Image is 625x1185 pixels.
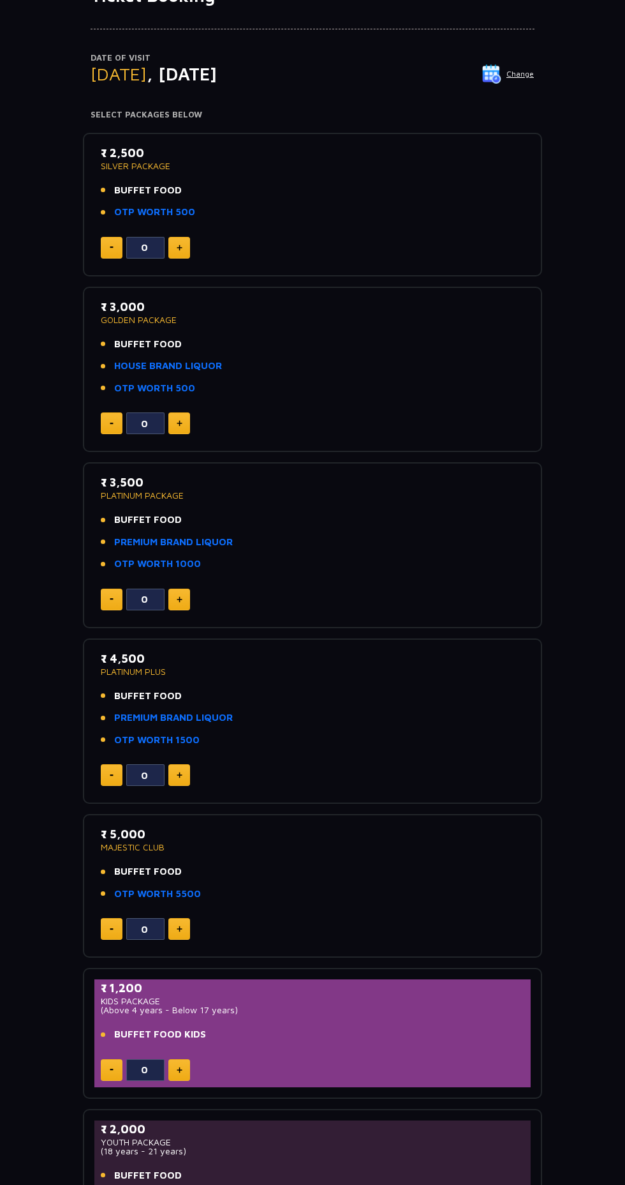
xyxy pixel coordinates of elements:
img: minus [110,774,114,776]
p: (18 years - 21 years) [101,1147,524,1156]
img: minus [110,423,114,425]
button: Change [482,64,534,84]
p: YOUTH PACKAGE [101,1138,524,1147]
span: , [DATE] [147,63,217,84]
a: HOUSE BRAND LIQUOR [114,359,222,374]
img: plus [177,926,182,932]
p: KIDS PACKAGE [101,997,524,1006]
a: PREMIUM BRAND LIQUOR [114,535,233,550]
img: plus [177,245,182,251]
img: minus [110,246,114,248]
img: minus [110,598,114,600]
img: plus [177,1067,182,1073]
p: SILVER PACKAGE [101,162,524,170]
p: ₹ 2,000 [101,1121,524,1138]
a: OTP WORTH 500 [114,205,195,220]
span: BUFFET FOOD [114,1168,182,1183]
a: OTP WORTH 5500 [114,887,201,902]
p: ₹ 3,000 [101,298,524,315]
a: PREMIUM BRAND LIQUOR [114,711,233,725]
span: BUFFET FOOD [114,513,182,527]
p: ₹ 2,500 [101,144,524,162]
span: BUFFET FOOD [114,337,182,352]
span: BUFFET FOOD KIDS [114,1027,206,1042]
img: plus [177,596,182,603]
span: BUFFET FOOD [114,183,182,198]
span: BUFFET FOOD [114,689,182,704]
a: OTP WORTH 500 [114,381,195,396]
h4: Select Packages Below [91,110,534,120]
a: OTP WORTH 1000 [114,557,201,571]
p: MAJESTIC CLUB [101,843,524,852]
p: PLATINUM PACKAGE [101,491,524,500]
img: plus [177,772,182,778]
p: ₹ 5,000 [101,826,524,843]
p: Date of Visit [91,52,534,64]
p: (Above 4 years - Below 17 years) [101,1006,524,1015]
p: ₹ 3,500 [101,474,524,491]
span: BUFFET FOOD [114,864,182,879]
img: minus [110,928,114,930]
p: ₹ 4,500 [101,650,524,667]
span: [DATE] [91,63,147,84]
a: OTP WORTH 1500 [114,733,200,748]
p: GOLDEN PACKAGE [101,315,524,324]
img: minus [110,1069,114,1071]
img: plus [177,420,182,426]
p: ₹ 1,200 [101,979,524,997]
p: PLATINUM PLUS [101,667,524,676]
